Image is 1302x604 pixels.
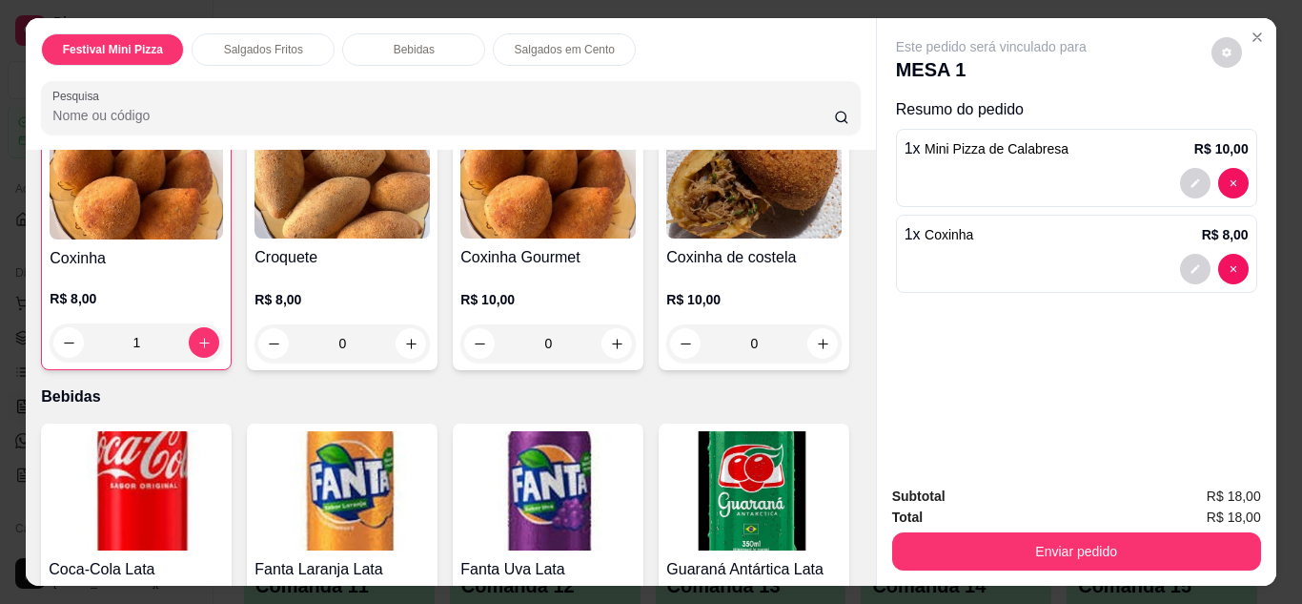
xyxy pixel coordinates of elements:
[1207,507,1261,528] span: R$ 18,00
[254,119,430,239] img: product-image
[460,246,636,269] h4: Coxinha Gourmet
[50,289,223,308] p: R$ 8,00
[892,489,946,504] strong: Subtotal
[254,246,430,269] h4: Croquete
[892,510,923,525] strong: Total
[50,120,223,240] img: product-image
[1194,139,1249,158] p: R$ 10,00
[666,246,842,269] h4: Coxinha de costela
[905,137,1068,160] p: 1 x
[464,328,495,359] button: decrease-product-quantity
[1218,254,1249,284] button: decrease-product-quantity
[460,431,636,551] img: product-image
[807,328,838,359] button: increase-product-quantity
[53,327,84,358] button: decrease-product-quantity
[41,385,860,408] p: Bebidas
[52,88,106,104] label: Pesquisa
[1180,168,1210,198] button: decrease-product-quantity
[1207,486,1261,507] span: R$ 18,00
[254,558,430,581] h4: Fanta Laranja Lata
[189,327,219,358] button: increase-product-quantity
[50,247,223,270] h4: Coxinha
[254,290,430,309] p: R$ 8,00
[52,106,834,125] input: Pesquisa
[224,42,303,57] p: Salgados Fritos
[670,328,701,359] button: decrease-product-quantity
[1218,168,1249,198] button: decrease-product-quantity
[1242,22,1272,52] button: Close
[460,290,636,309] p: R$ 10,00
[1211,37,1242,68] button: decrease-product-quantity
[905,223,974,246] p: 1 x
[460,119,636,239] img: product-image
[892,532,1261,571] button: Enviar pedido
[896,37,1087,56] p: Este pedido será vinculado para
[666,431,842,551] img: product-image
[1202,225,1249,244] p: R$ 8,00
[394,42,435,57] p: Bebidas
[925,141,1068,156] span: Mini Pizza de Calabresa
[49,431,224,551] img: product-image
[254,431,430,551] img: product-image
[396,328,426,359] button: increase-product-quantity
[896,56,1087,83] p: MESA 1
[1180,254,1210,284] button: decrease-product-quantity
[666,290,842,309] p: R$ 10,00
[515,42,615,57] p: Salgados em Cento
[666,119,842,239] img: product-image
[63,42,163,57] p: Festival Mini Pizza
[896,98,1257,121] p: Resumo do pedido
[258,328,289,359] button: decrease-product-quantity
[601,328,632,359] button: increase-product-quantity
[460,558,636,581] h4: Fanta Uva Lata
[666,558,842,581] h4: Guaraná Antártica Lata
[49,558,224,581] h4: Coca-Cola Lata
[925,227,973,242] span: Coxinha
